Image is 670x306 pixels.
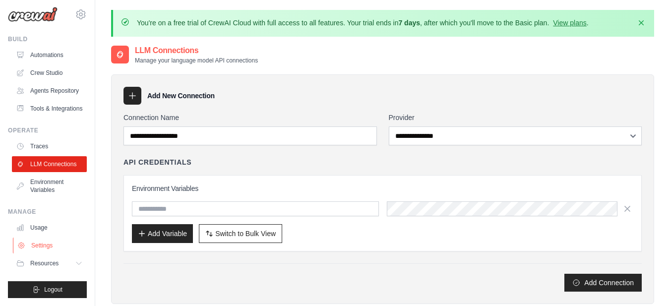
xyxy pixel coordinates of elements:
[12,101,87,117] a: Tools & Integrations
[44,286,62,294] span: Logout
[8,126,87,134] div: Operate
[215,229,276,239] span: Switch to Bulk View
[553,19,586,27] a: View plans
[132,184,633,193] h3: Environment Variables
[199,224,282,243] button: Switch to Bulk View
[137,18,589,28] p: You're on a free trial of CrewAI Cloud with full access to all features. Your trial ends in , aft...
[12,65,87,81] a: Crew Studio
[12,47,87,63] a: Automations
[12,174,87,198] a: Environment Variables
[12,255,87,271] button: Resources
[123,157,191,167] h4: API Credentials
[13,238,88,253] a: Settings
[12,220,87,236] a: Usage
[147,91,215,101] h3: Add New Connection
[564,274,642,292] button: Add Connection
[8,35,87,43] div: Build
[389,113,642,122] label: Provider
[30,259,59,267] span: Resources
[12,156,87,172] a: LLM Connections
[12,138,87,154] a: Traces
[8,281,87,298] button: Logout
[398,19,420,27] strong: 7 days
[135,57,258,64] p: Manage your language model API connections
[135,45,258,57] h2: LLM Connections
[8,7,58,22] img: Logo
[132,224,193,243] button: Add Variable
[12,83,87,99] a: Agents Repository
[123,113,377,122] label: Connection Name
[8,208,87,216] div: Manage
